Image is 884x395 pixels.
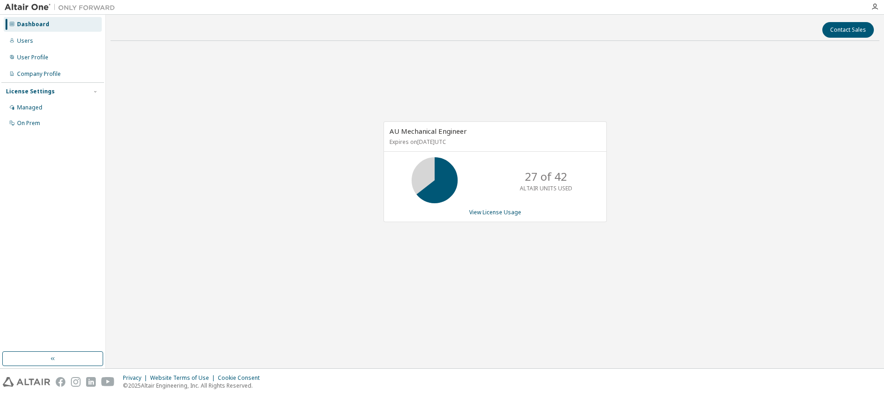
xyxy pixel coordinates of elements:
[150,374,218,382] div: Website Terms of Use
[123,382,265,389] p: © 2025 Altair Engineering, Inc. All Rights Reserved.
[390,126,467,136] span: AU Mechanical Engineer
[101,377,115,387] img: youtube.svg
[822,22,874,38] button: Contact Sales
[390,138,599,146] p: Expires on [DATE] UTC
[469,208,521,216] a: View License Usage
[17,104,42,111] div: Managed
[17,21,49,28] div: Dashboard
[6,88,55,95] div: License Settings
[123,374,150,382] div: Privacy
[525,169,567,184] p: 27 of 42
[17,37,33,45] div: Users
[3,377,50,387] img: altair_logo.svg
[86,377,96,387] img: linkedin.svg
[17,120,40,127] div: On Prem
[56,377,65,387] img: facebook.svg
[218,374,265,382] div: Cookie Consent
[17,54,48,61] div: User Profile
[71,377,81,387] img: instagram.svg
[17,70,61,78] div: Company Profile
[5,3,120,12] img: Altair One
[520,184,572,192] p: ALTAIR UNITS USED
